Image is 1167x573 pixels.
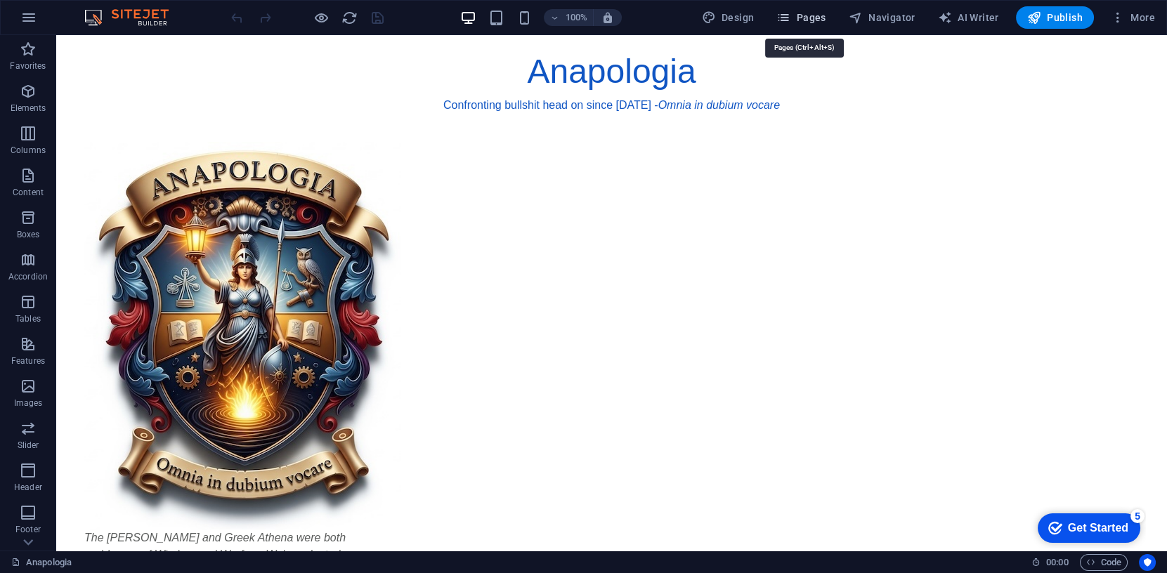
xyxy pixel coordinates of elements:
button: reload [341,9,358,26]
span: Publish [1027,11,1083,25]
div: Get Started 5 items remaining, 0% complete [11,7,114,37]
h6: Session time [1031,554,1069,571]
button: More [1105,6,1161,29]
span: Pages [776,11,826,25]
button: 100% [544,9,594,26]
p: Favorites [10,60,46,72]
p: Footer [15,524,41,535]
button: Usercentrics [1139,554,1156,571]
img: Editor Logo [81,9,186,26]
button: Design [696,6,760,29]
p: Columns [11,145,46,156]
p: Tables [15,313,41,324]
p: Accordion [8,271,48,282]
p: Content [13,187,44,198]
h6: 100% [565,9,587,26]
span: Code [1086,554,1121,571]
p: Boxes [17,229,40,240]
a: Click to cancel selection. Double-click to open Pages [11,554,72,571]
button: Navigator [843,6,921,29]
p: Images [14,397,43,409]
span: Navigator [849,11,915,25]
span: AI Writer [938,11,999,25]
button: Code [1080,554,1128,571]
i: On resize automatically adjust zoom level to fit chosen device. [601,11,614,24]
span: : [1056,557,1058,567]
span: Design [702,11,755,25]
span: 00 00 [1046,554,1068,571]
div: 5 [104,3,118,17]
div: Get Started [41,15,102,28]
p: Features [11,355,45,367]
button: Pages [771,6,831,29]
p: Elements [11,103,46,114]
i: Reload page [341,10,358,26]
span: More [1111,11,1155,25]
button: Click here to leave preview mode and continue editing [313,9,330,26]
p: Header [14,482,42,493]
button: AI Writer [932,6,1005,29]
button: Publish [1016,6,1094,29]
p: Slider [18,440,39,451]
div: Design (Ctrl+Alt+Y) [696,6,760,29]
